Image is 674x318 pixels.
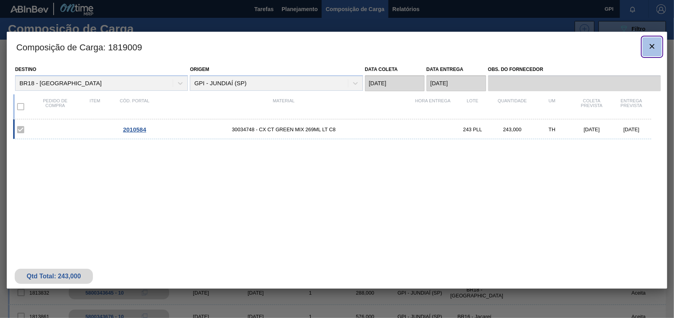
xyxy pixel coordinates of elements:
[612,98,651,115] div: Entrega Prevista
[21,273,87,280] div: Qtd Total: 243,000
[492,126,532,132] div: 243,000
[532,98,572,115] div: UM
[15,67,36,72] label: Destino
[453,126,492,132] div: 243 PLL
[115,98,154,115] div: Cód. Portal
[427,67,463,72] label: Data entrega
[612,126,651,132] div: [DATE]
[572,126,612,132] div: [DATE]
[488,64,661,75] label: Obs. do Fornecedor
[35,98,75,115] div: Pedido de compra
[453,98,492,115] div: Lote
[7,32,667,62] h3: Composição de Carga : 1819009
[154,126,413,132] span: 30034748 - CX CT GREEN MIX 269ML LT C8
[427,75,486,91] input: dd/mm/yyyy
[365,75,425,91] input: dd/mm/yyyy
[492,98,532,115] div: Quantidade
[572,98,612,115] div: Coleta Prevista
[365,67,398,72] label: Data coleta
[115,126,154,133] div: Ir para o Pedido
[190,67,209,72] label: Origem
[532,126,572,132] div: TH
[413,98,453,115] div: Hora Entrega
[75,98,115,115] div: Item
[123,126,146,133] span: 2010584
[154,98,413,115] div: Material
